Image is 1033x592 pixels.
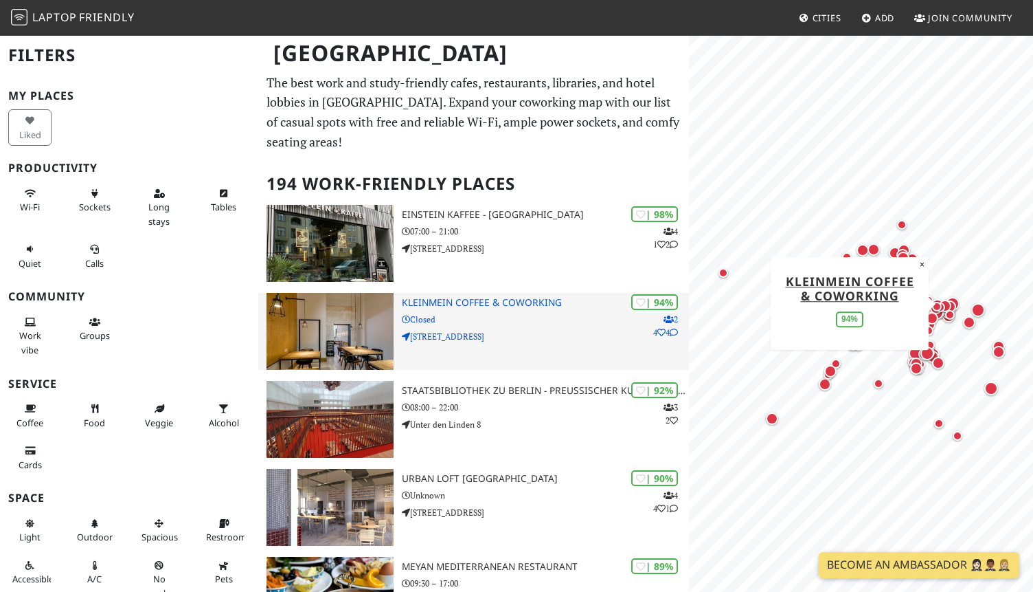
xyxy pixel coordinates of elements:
div: Map marker [715,265,731,281]
span: People working [19,329,41,355]
div: Map marker [821,362,839,380]
button: Outdoor [73,512,116,549]
img: URBAN LOFT Berlin [266,469,394,546]
button: Work vibe [8,311,52,361]
button: Sockets [73,182,116,219]
button: Wi-Fi [8,182,52,219]
div: Map marker [942,307,958,323]
p: [STREET_ADDRESS] [402,242,689,255]
a: URBAN LOFT Berlin | 90% 441 URBAN LOFT [GEOGRAPHIC_DATA] Unknown [STREET_ADDRESS] [258,469,689,546]
div: Map marker [916,345,933,363]
h1: [GEOGRAPHIC_DATA] [262,34,686,72]
div: Map marker [820,366,837,383]
button: Alcohol [202,397,245,434]
div: Map marker [913,336,929,352]
div: Map marker [903,254,920,270]
div: Map marker [894,217,910,233]
span: Laptop [32,10,77,25]
a: KleinMein Coffee & Coworking | 94% 244 KleinMein Coffee & Coworking Closed [STREET_ADDRESS] [258,293,689,370]
button: Calls [73,238,116,274]
div: Map marker [943,294,962,314]
div: Map marker [920,292,937,309]
h3: URBAN LOFT [GEOGRAPHIC_DATA] [402,473,689,485]
div: Map marker [886,244,904,262]
button: Quiet [8,238,52,274]
span: Spacious [141,531,178,543]
p: 4 4 1 [653,489,678,515]
div: Map marker [923,309,941,327]
span: Quiet [19,257,41,270]
div: Map marker [904,254,923,274]
div: Map marker [894,249,912,267]
div: Map marker [922,337,938,353]
div: Map marker [909,332,928,351]
button: Accessible [8,554,52,591]
div: Map marker [936,297,954,315]
h3: Staatsbibliothek zu Berlin - Preußischer Kulturbesitz [402,385,689,397]
span: Coffee [16,417,43,429]
img: Einstein Kaffee - Charlottenburg [266,205,394,282]
div: Map marker [911,268,930,287]
button: Close popup [916,257,929,272]
div: Map marker [842,334,860,352]
div: Map marker [960,314,978,331]
div: Map marker [990,338,1008,355]
div: Map marker [828,355,844,372]
span: Veggie [145,417,173,429]
div: Map marker [918,344,937,363]
p: Closed [402,313,689,326]
div: Map marker [895,241,913,259]
button: Groups [73,311,116,347]
h3: My Places [8,89,250,102]
div: Map marker [932,299,949,316]
span: Work-friendly tables [211,201,236,213]
div: Map marker [907,355,925,373]
div: Map marker [850,336,867,353]
a: Cities [793,6,847,30]
div: Map marker [763,410,781,428]
button: Cards [8,439,52,476]
button: Tables [202,182,245,219]
div: Map marker [854,254,874,273]
span: Long stays [148,201,170,227]
div: Map marker [981,379,1001,398]
button: Long stays [137,182,181,232]
div: Map marker [905,354,921,371]
button: Coffee [8,397,52,434]
div: Map marker [931,415,947,432]
div: Map marker [924,348,942,366]
div: Map marker [990,343,1008,361]
h3: Einstein Kaffee - [GEOGRAPHIC_DATA] [402,209,689,221]
span: Video/audio calls [85,257,104,270]
span: Alcohol [209,417,239,429]
div: Map marker [870,375,887,392]
div: Map marker [929,296,946,314]
div: Map marker [893,255,912,274]
span: Pet friendly [215,573,233,585]
a: Join Community [909,6,1018,30]
div: Map marker [924,345,942,363]
span: Power sockets [79,201,111,213]
span: Restroom [206,531,247,543]
div: Map marker [839,249,855,265]
button: Restroom [202,512,245,549]
span: Friendly [79,10,134,25]
button: Veggie [137,397,181,434]
span: Cities [813,12,841,24]
p: 4 1 2 [653,225,678,251]
div: Map marker [968,300,988,320]
span: Outdoor area [77,531,113,543]
span: Join Community [928,12,1012,24]
div: | 92% [631,382,678,398]
div: Map marker [909,335,926,351]
span: Group tables [80,329,110,342]
span: Stable Wi-Fi [20,201,40,213]
p: 09:30 – 17:00 [402,577,689,590]
div: Map marker [903,250,921,268]
div: | 90% [631,470,678,486]
button: A/C [73,554,116,591]
div: Map marker [929,298,945,315]
div: | 98% [631,206,678,222]
h3: Productivity [8,162,250,175]
span: Credit cards [19,459,42,471]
